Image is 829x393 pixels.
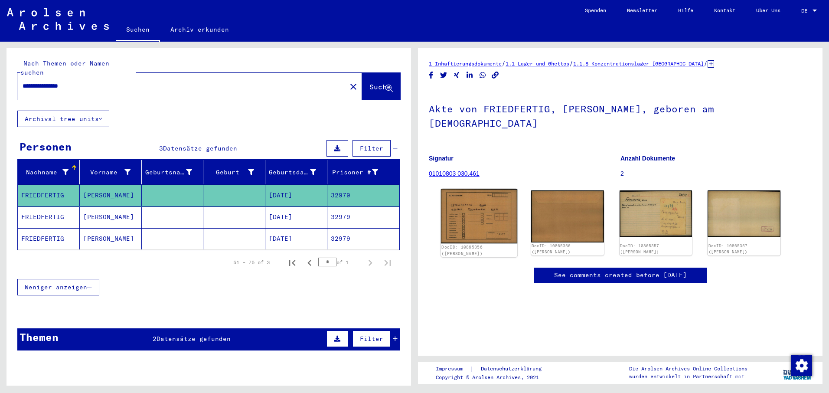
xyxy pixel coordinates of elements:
[554,271,687,280] a: See comments created before [DATE]
[569,59,573,67] span: /
[203,160,265,184] mat-header-cell: Geburt‏
[345,78,362,95] button: Clear
[83,165,141,179] div: Vorname
[269,165,327,179] div: Geburtsdatum
[369,82,391,91] span: Suche
[301,254,318,271] button: Previous page
[157,335,231,343] span: Datensätze gefunden
[20,329,59,345] div: Themen
[145,168,193,177] div: Geburtsname
[284,254,301,271] button: First page
[318,258,362,266] div: of 1
[80,228,142,249] mat-cell: [PERSON_NAME]
[80,206,142,228] mat-cell: [PERSON_NAME]
[163,144,237,152] span: Datensätze gefunden
[360,144,383,152] span: Filter
[145,165,203,179] div: Geburtsname
[233,259,270,266] div: 51 – 75 of 3
[452,70,461,81] button: Share on Xing
[532,243,571,254] a: DocID: 10865356 ([PERSON_NAME])
[331,165,389,179] div: Prisoner #
[348,82,359,92] mat-icon: close
[704,59,708,67] span: /
[441,189,517,243] img: 001.jpg
[116,19,160,42] a: Suchen
[436,364,552,373] div: |
[83,168,131,177] div: Vorname
[429,170,480,177] a: 01010803 030.461
[20,59,109,76] mat-label: Nach Themen oder Namen suchen
[80,185,142,206] mat-cell: [PERSON_NAME]
[506,60,569,67] a: 1.1 Lager und Ghettos
[360,335,383,343] span: Filter
[327,160,399,184] mat-header-cell: Prisoner #
[620,169,812,178] p: 2
[429,89,812,141] h1: Akte von FRIEDFERTIG, [PERSON_NAME], geboren am [DEMOGRAPHIC_DATA]
[620,155,675,162] b: Anzahl Dokumente
[18,160,80,184] mat-header-cell: Nachname
[429,155,454,162] b: Signatur
[207,165,265,179] div: Geburt‏
[18,228,80,249] mat-cell: FRIEDFERTIG
[207,168,254,177] div: Geburt‏
[265,228,327,249] mat-cell: [DATE]
[265,185,327,206] mat-cell: [DATE]
[436,364,470,373] a: Impressum
[331,168,378,177] div: Prisoner #
[269,168,316,177] div: Geburtsdatum
[352,331,391,347] button: Filter
[21,168,69,177] div: Nachname
[478,70,487,81] button: Share on WhatsApp
[474,364,552,373] a: Datenschutzerklärung
[429,60,502,67] a: 1 Inhaftierungsdokumente
[379,254,396,271] button: Last page
[427,70,436,81] button: Share on Facebook
[18,185,80,206] mat-cell: FRIEDFERTIG
[25,283,87,291] span: Weniger anzeigen
[21,165,79,179] div: Nachname
[531,190,604,242] img: 002.jpg
[629,365,747,373] p: Die Arolsen Archives Online-Collections
[502,59,506,67] span: /
[362,73,400,100] button: Suche
[153,335,157,343] span: 2
[327,228,399,249] mat-cell: 32979
[465,70,474,81] button: Share on LinkedIn
[791,355,812,376] img: Zustimmung ändern
[327,185,399,206] mat-cell: 32979
[439,70,448,81] button: Share on Twitter
[352,140,391,157] button: Filter
[573,60,704,67] a: 1.1.8 Konzentrationslager [GEOGRAPHIC_DATA]
[265,160,327,184] mat-header-cell: Geburtsdatum
[327,206,399,228] mat-cell: 32979
[265,206,327,228] mat-cell: [DATE]
[80,160,142,184] mat-header-cell: Vorname
[620,243,659,254] a: DocID: 10865357 ([PERSON_NAME])
[441,245,482,256] a: DocID: 10865356 ([PERSON_NAME])
[17,279,99,295] button: Weniger anzeigen
[781,362,814,383] img: yv_logo.png
[142,160,204,184] mat-header-cell: Geburtsname
[620,190,692,237] img: 001.jpg
[7,8,109,30] img: Arolsen_neg.svg
[708,190,780,237] img: 002.jpg
[20,139,72,154] div: Personen
[18,206,80,228] mat-cell: FRIEDFERTIG
[629,373,747,380] p: wurden entwickelt in Partnerschaft mit
[708,243,747,254] a: DocID: 10865357 ([PERSON_NAME])
[362,254,379,271] button: Next page
[436,373,552,381] p: Copyright © Arolsen Archives, 2021
[17,111,109,127] button: Archival tree units
[159,144,163,152] span: 3
[801,8,811,14] span: DE
[160,19,239,40] a: Archiv erkunden
[491,70,500,81] button: Copy link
